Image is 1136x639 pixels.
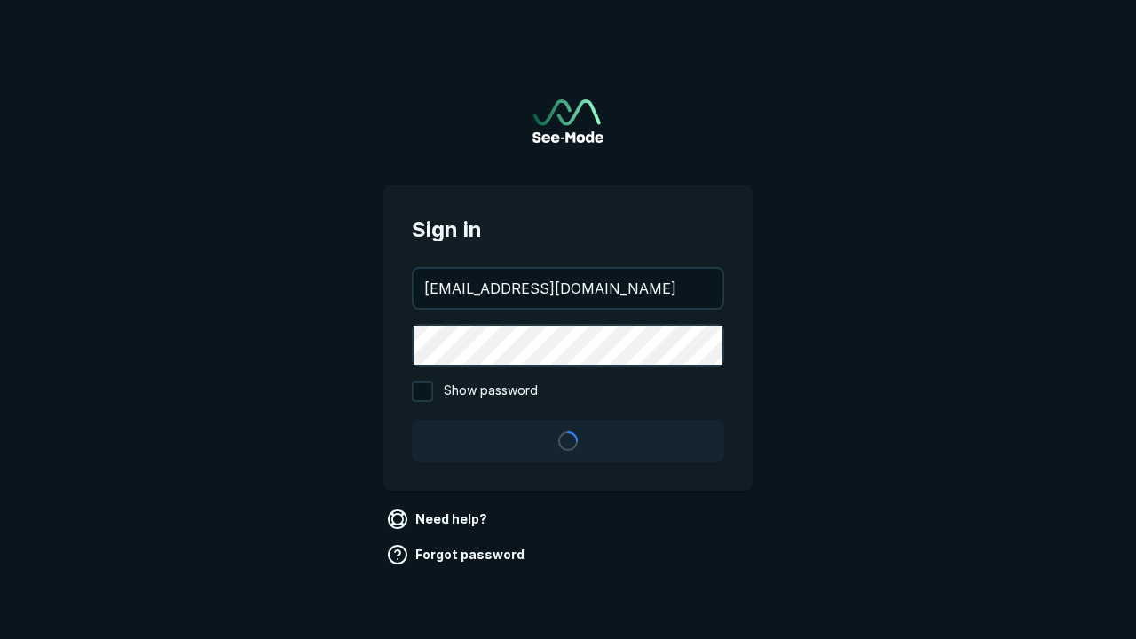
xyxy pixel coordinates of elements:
a: Forgot password [383,540,532,569]
input: your@email.com [414,269,722,308]
span: Sign in [412,214,724,246]
a: Need help? [383,505,494,533]
a: Go to sign in [532,99,603,143]
img: See-Mode Logo [532,99,603,143]
span: Show password [444,381,538,402]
